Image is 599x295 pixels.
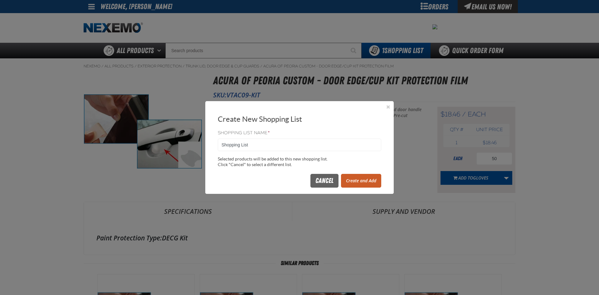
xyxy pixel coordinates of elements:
input: Shopping List Name [218,139,381,151]
div: Selected products will be added to this new shopping list. Click "Cancel" to select a different l... [218,156,381,168]
button: Close the Dialog [384,103,392,111]
button: Create and Add [341,174,381,188]
span: Create New Shopping List [218,115,302,123]
label: Shopping List Name [218,130,381,136]
button: Cancel [310,174,338,188]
